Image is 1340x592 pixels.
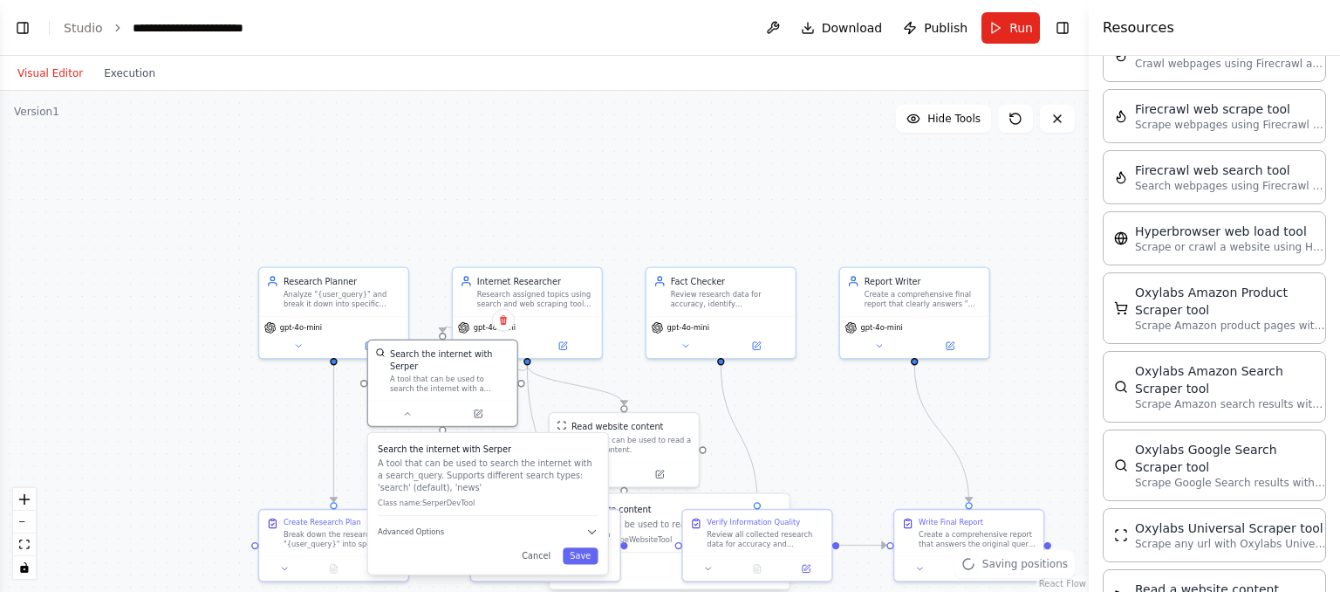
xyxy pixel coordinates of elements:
[1135,476,1327,490] p: Scrape Google Search results with Oxylabs Google Search Scraper
[477,290,595,309] div: Research assigned topics using search and web scraping tools to gather comprehensive, accurate in...
[707,517,800,527] div: Verify Information Quality
[520,561,571,576] button: No output available
[284,517,361,527] div: Create Research Plan
[1103,17,1174,38] h4: Resources
[1135,284,1327,319] div: Oxylabs Amazon Product Scraper tool
[557,421,566,430] img: ScrapeWebsiteTool
[335,339,403,354] button: Open in side panel
[1114,380,1128,394] img: OxylabsAmazonSearchScraperTool
[927,112,981,126] span: Hide Tools
[1135,179,1327,193] p: Search webpages using Firecrawl and return the results
[362,561,404,576] button: Open in side panel
[521,365,630,405] g: Edge from c8c36a7c-3f48-4eeb-8eda-9669512d1415 to 15413c38-5580-4a0f-bf2e-69dee919d325
[375,348,385,357] img: SerperDevTool
[444,407,512,422] button: Open in side panel
[378,458,598,494] p: A tool that can be used to search the internet with a search_query. Supports different search typ...
[861,323,903,333] span: gpt-4o-mini
[1135,397,1327,411] p: Scrape Amazon search results with Oxylabs Amazon Search Scraper
[549,412,700,488] div: ScrapeWebsiteToolRead website contentA tool that can be used to read a website content.Read websi...
[559,504,779,516] h3: Read website content
[573,561,615,576] button: Open in side panel
[1114,458,1128,472] img: OxylabsGoogleSearchScraperTool
[896,12,974,44] button: Publish
[982,557,1068,571] span: Saving positions
[1135,362,1327,397] div: Oxylabs Amazon Search Scraper tool
[378,499,598,508] p: Class name: SerperDevTool
[571,435,691,454] div: A tool that can be used to read a website content.
[1114,170,1128,184] img: FirecrawlSearchTool
[563,547,598,564] button: Save
[284,290,401,309] div: Analyze "{user_query}" and break it down into specific research topics and key questions that nee...
[378,526,598,538] button: Advanced Options
[1009,19,1033,37] span: Run
[1135,57,1327,71] p: Crawl webpages using Firecrawl and return the contents
[378,527,444,537] span: Advanced Options
[1039,579,1086,589] a: React Flow attribution
[840,539,887,551] g: Edge from 85f584ec-b5dc-4c97-aeca-74ff85b0ea04 to ce55bdd4-9d8a-411f-bdf9-dce8511b23fd
[943,561,995,576] button: No output available
[470,509,621,582] div: Gather Research DataUsing the research plan, search the internet and scrape relevant websites to ...
[559,518,779,530] p: A tool that can be used to read a website content.
[919,529,1036,548] div: Create a comprehensive report that answers the original query "{user_query}" using all verified r...
[626,467,694,482] button: Open in side panel
[328,365,340,502] g: Edge from 31d20276-c30e-4372-8e30-d122b1af3b94 to 500e29bd-2827-4f29-b2fb-1e96852b80ac
[378,443,598,455] h3: Search the internet with Serper
[671,290,789,309] div: Review research data for accuracy, identify inconsistencies, and flag potential misinformation to...
[908,365,974,502] g: Edge from 131c43b2-e9ac-4281-b959-4cc1b9bea93a to ce55bdd4-9d8a-411f-bdf9-dce8511b23fd
[794,12,890,44] button: Download
[280,323,322,333] span: gpt-4o-mini
[13,488,36,511] button: zoom in
[521,365,551,502] g: Edge from c8c36a7c-3f48-4eeb-8eda-9669512d1415 to 3b32c930-8425-4bd7-bf31-0ff1c7812216
[865,290,982,309] div: Create a comprehensive final report that clearly answers "{user_query}" using verified research d...
[707,529,824,548] div: Review all collected research data for accuracy and consistency. Identify any conflicting informa...
[13,511,36,533] button: zoom out
[865,275,982,287] div: Report Writer
[714,365,762,502] g: Edge from 46a307bd-3778-4756-b650-6c499df4ea76 to 85f584ec-b5dc-4c97-aeca-74ff85b0ea04
[93,63,166,84] button: Execution
[1135,118,1327,132] p: Scrape webpages using Firecrawl and return the contents
[496,529,613,548] div: Using the research plan, search the internet and scrape relevant websites to collect comprehensiv...
[1135,162,1327,179] div: Firecrawl web search tool
[14,105,59,119] div: Version 1
[492,309,515,332] button: Delete node
[64,19,282,37] nav: breadcrumb
[529,339,597,354] button: Open in side panel
[1114,109,1128,123] img: FirecrawlScrapeWebsiteTool
[13,533,36,556] button: fit view
[646,266,796,359] div: Fact CheckerReview research data for accuracy, identify inconsistencies, and flag potential misin...
[367,340,518,428] div: SerperDevToolSearch the internet with SerperA tool that can be used to search the internet with a...
[919,517,983,527] div: Write Final Report
[477,275,595,287] div: Internet Researcher
[1135,537,1327,551] p: Scrape any url with Oxylabs Universal Scraper
[284,275,401,287] div: Research Planner
[667,323,709,333] span: gpt-4o-mini
[1114,528,1128,542] img: OxylabsUniversalScraperTool
[10,16,35,40] button: Show left sidebar
[671,275,789,287] div: Fact Checker
[785,561,827,576] button: Open in side panel
[258,509,409,582] div: Create Research PlanBreak down the research query "{user_query}" into specific topics and key que...
[474,323,516,333] span: gpt-4o-mini
[924,19,967,37] span: Publish
[390,375,509,394] div: A tool that can be used to search the internet with a search_query. Supports different search typ...
[1135,223,1327,240] div: Hyperbrowser web load tool
[1135,319,1327,333] p: Scrape Amazon product pages with Oxylabs Amazon Product Scraper
[571,421,663,433] div: Read website content
[1114,301,1128,315] img: OxylabsAmazonProductScraperTool
[284,529,401,548] div: Break down the research query "{user_query}" into specific topics and key questions that need inv...
[258,266,409,359] div: Research PlannerAnalyze "{user_query}" and break it down into specific research topics and key qu...
[13,556,36,579] button: toggle interactivity
[308,561,359,576] button: No output available
[722,339,790,354] button: Open in side panel
[64,21,103,35] a: Studio
[822,19,883,37] span: Download
[452,266,603,359] div: Internet ResearcherResearch assigned topics using search and web scraping tools to gather compreh...
[681,509,832,582] div: Verify Information QualityReview all collected research data for accuracy and consistency. Identi...
[1135,240,1327,254] p: Scrape or crawl a website using Hyperbrowser and return the contents in properly formatted markdo...
[1135,520,1327,537] div: Oxylabs Universal Scraper tool
[559,535,779,545] p: Class name: ScrapeWebsiteTool
[1050,16,1075,40] button: Hide right sidebar
[390,348,509,372] div: Search the internet with Serper
[515,547,558,564] button: Cancel
[1114,231,1128,245] img: HyperbrowserLoadTool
